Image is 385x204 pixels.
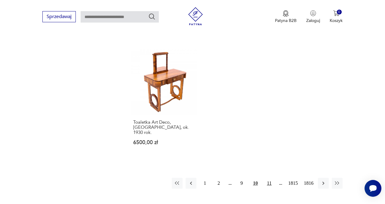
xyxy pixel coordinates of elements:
[275,10,297,23] a: Ikona medaluPatyna B2B
[306,18,320,23] p: Zaloguj
[186,7,205,25] img: Patyna - sklep z meblami i dekoracjami vintage
[333,10,339,16] img: Ikona koszyka
[283,10,289,17] img: Ikona medalu
[131,48,197,157] a: Toaletka Art Deco, Polska, ok. 1930 rok.Toaletka Art Deco, [GEOGRAPHIC_DATA], ok. 1930 rok.6500,0...
[287,178,299,189] button: 1815
[42,11,76,22] button: Sprzedawaj
[236,178,247,189] button: 9
[148,13,156,20] button: Szukaj
[337,10,342,15] div: 0
[275,18,297,23] p: Patyna B2B
[264,178,275,189] button: 11
[213,178,224,189] button: 2
[365,180,381,197] iframe: Smartsupp widget button
[133,140,195,145] p: 6500,00 zł
[275,10,297,23] button: Patyna B2B
[330,18,343,23] p: Koszyk
[302,178,315,189] button: 1816
[306,10,320,23] button: Zaloguj
[199,178,210,189] button: 1
[250,178,261,189] button: 10
[310,10,316,16] img: Ikonka użytkownika
[133,120,195,135] h3: Toaletka Art Deco, [GEOGRAPHIC_DATA], ok. 1930 rok.
[42,15,76,19] a: Sprzedawaj
[330,10,343,23] button: 0Koszyk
